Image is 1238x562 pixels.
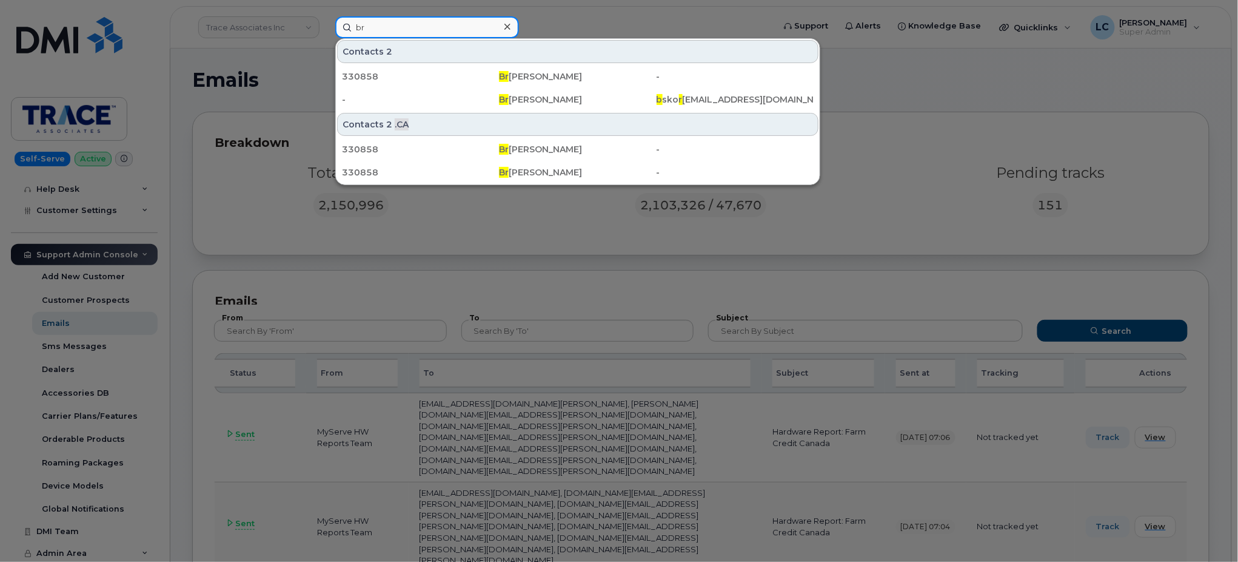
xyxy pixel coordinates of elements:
span: Br [499,144,509,155]
div: 330858 [342,70,499,83]
span: 2 [386,46,392,58]
span: 2 [386,118,392,130]
div: [PERSON_NAME] [499,143,656,155]
span: Br [499,94,509,105]
div: [PERSON_NAME] [499,166,656,178]
a: 330858Br[PERSON_NAME]- [337,161,818,183]
a: 330858Br[PERSON_NAME]- [337,138,818,160]
span: .CA [395,118,409,130]
div: sko [EMAIL_ADDRESS][DOMAIN_NAME] [657,93,814,106]
div: [PERSON_NAME] [499,70,656,83]
span: Br [499,167,509,178]
span: Br [499,71,509,82]
div: - [342,93,499,106]
div: - [657,70,814,83]
div: [PERSON_NAME] [499,93,656,106]
div: 330858 [342,143,499,155]
span: r [679,94,683,105]
div: - [657,166,814,178]
a: -Br[PERSON_NAME]bskor[EMAIL_ADDRESS][DOMAIN_NAME] [337,89,818,110]
div: Contacts [337,40,818,63]
div: - [657,143,814,155]
a: 330858Br[PERSON_NAME]- [337,66,818,87]
div: 330858 [342,166,499,178]
div: Contacts [337,113,818,136]
span: b [657,94,663,105]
